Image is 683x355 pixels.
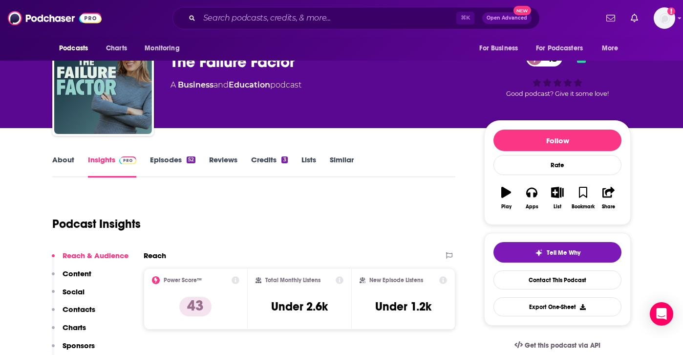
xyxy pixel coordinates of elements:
[536,42,583,55] span: For Podcasters
[602,204,615,210] div: Share
[627,10,642,26] a: Show notifications dropdown
[52,269,91,287] button: Content
[8,9,102,27] img: Podchaser - Follow, Share and Rate Podcasts
[63,323,86,332] p: Charts
[375,299,431,314] h3: Under 1.2k
[52,39,101,58] button: open menu
[229,80,270,89] a: Education
[526,204,538,210] div: Apps
[213,80,229,89] span: and
[52,287,85,305] button: Social
[100,39,133,58] a: Charts
[602,10,619,26] a: Show notifications dropdown
[265,277,320,284] h2: Total Monthly Listens
[63,251,128,260] p: Reach & Audience
[595,39,631,58] button: open menu
[547,249,580,257] span: Tell Me Why
[52,323,86,341] button: Charts
[530,39,597,58] button: open menu
[519,180,544,216] button: Apps
[493,155,621,175] div: Rate
[596,180,621,216] button: Share
[654,7,675,29] img: User Profile
[52,305,95,323] button: Contacts
[138,39,192,58] button: open menu
[506,90,609,97] span: Good podcast? Give it some love!
[144,251,166,260] h2: Reach
[281,156,287,163] div: 3
[535,249,543,257] img: tell me why sparkle
[52,217,141,231] h1: Podcast Insights
[301,155,316,177] a: Lists
[487,16,527,21] span: Open Advanced
[493,297,621,316] button: Export One-Sheet
[554,204,561,210] div: List
[178,80,213,89] a: Business
[171,79,301,91] div: A podcast
[119,156,136,164] img: Podchaser Pro
[479,42,518,55] span: For Business
[650,302,673,326] div: Open Intercom Messenger
[654,7,675,29] span: Logged in as AutumnKatie
[482,12,532,24] button: Open AdvancedNew
[472,39,530,58] button: open menu
[545,180,570,216] button: List
[59,42,88,55] span: Podcasts
[525,341,600,350] span: Get this podcast via API
[150,155,195,177] a: Episodes52
[88,155,136,177] a: InsightsPodchaser Pro
[209,155,237,177] a: Reviews
[63,287,85,296] p: Social
[330,155,354,177] a: Similar
[199,10,456,26] input: Search podcasts, credits, & more...
[654,7,675,29] button: Show profile menu
[369,277,423,284] h2: New Episode Listens
[179,297,212,316] p: 43
[501,204,512,210] div: Play
[456,12,474,24] span: ⌘ K
[493,180,519,216] button: Play
[54,36,152,134] img: The Failure Factor
[164,277,202,284] h2: Power Score™
[106,42,127,55] span: Charts
[271,299,328,314] h3: Under 2.6k
[63,341,95,350] p: Sponsors
[602,42,619,55] span: More
[493,130,621,151] button: Follow
[52,155,74,177] a: About
[513,6,531,15] span: New
[667,7,675,15] svg: Add a profile image
[63,305,95,314] p: Contacts
[484,43,631,104] div: 43Good podcast? Give it some love!
[63,269,91,278] p: Content
[187,156,195,163] div: 52
[572,204,595,210] div: Bookmark
[493,270,621,289] a: Contact This Podcast
[172,7,540,29] div: Search podcasts, credits, & more...
[251,155,287,177] a: Credits3
[145,42,179,55] span: Monitoring
[493,242,621,263] button: tell me why sparkleTell Me Why
[52,251,128,269] button: Reach & Audience
[570,180,596,216] button: Bookmark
